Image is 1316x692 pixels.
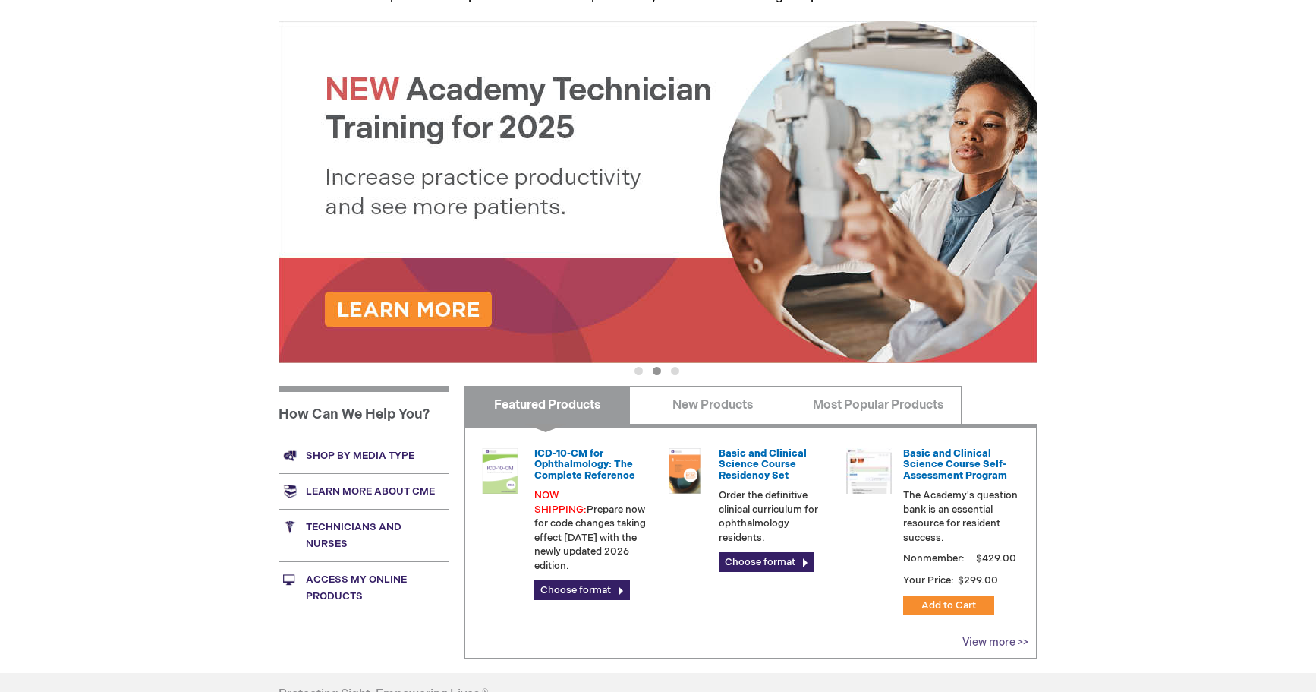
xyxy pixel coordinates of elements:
a: Choose format [719,552,814,572]
a: Learn more about CME [279,473,449,509]
a: ICD-10-CM for Ophthalmology: The Complete Reference [534,447,635,482]
a: Shop by media type [279,438,449,473]
a: New Products [629,386,795,424]
button: 2 of 3 [653,367,661,375]
a: Technicians and nurses [279,509,449,561]
button: 1 of 3 [634,367,643,375]
span: $429.00 [974,552,1018,564]
img: bcscself_20.jpg [846,448,892,494]
font: NOW SHIPPING: [534,489,587,516]
strong: Nonmember: [903,549,965,568]
a: View more >> [962,636,1028,649]
p: Order the definitive clinical curriculum for ophthalmology residents. [719,488,834,545]
a: Basic and Clinical Science Course Residency Set [719,447,807,482]
button: Add to Cart [903,596,994,615]
span: $299.00 [956,574,1000,586]
a: Choose format [534,580,630,600]
span: Add to Cart [921,599,976,611]
p: The Academy's question bank is an essential resource for resident success. [903,488,1018,545]
h1: How Can We Help You? [279,386,449,438]
a: Most Popular Products [795,386,961,424]
a: Basic and Clinical Science Course Self-Assessment Program [903,447,1007,482]
a: Access My Online Products [279,561,449,614]
img: 0120008u_42.png [477,448,523,494]
a: Featured Products [464,386,630,424]
button: 3 of 3 [671,367,679,375]
img: 02850963u_47.png [662,448,707,494]
p: Prepare now for code changes taking effect [DATE] with the newly updated 2026 edition. [534,488,650,573]
strong: Your Price: [903,574,954,586]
